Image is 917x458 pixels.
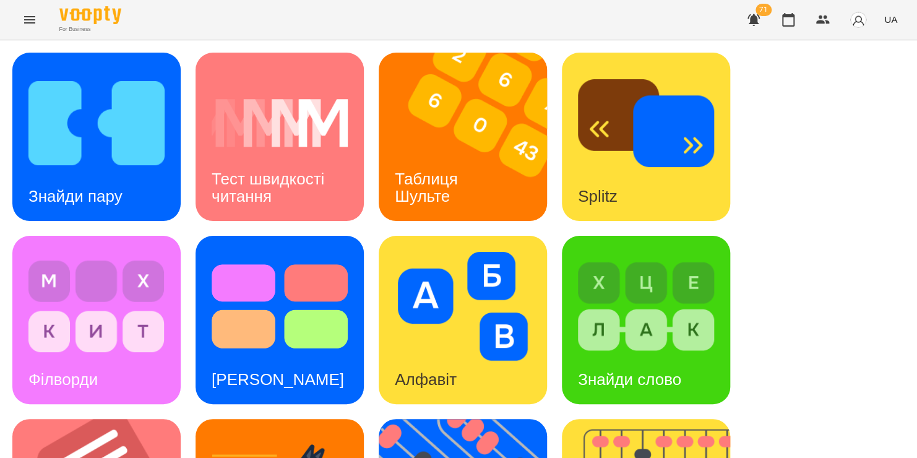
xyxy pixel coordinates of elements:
[562,236,730,404] a: Знайди словоЗнайди слово
[59,25,121,33] span: For Business
[28,370,98,389] h3: Філворди
[578,69,714,178] img: Splitz
[850,11,867,28] img: avatar_s.png
[562,53,730,221] a: SplitzSplitz
[15,5,45,35] button: Menu
[879,8,902,31] button: UA
[59,6,121,24] img: Voopty Logo
[756,4,772,16] span: 71
[12,53,181,221] a: Знайди паруЗнайди пару
[212,170,329,205] h3: Тест швидкості читання
[196,236,364,404] a: Тест Струпа[PERSON_NAME]
[379,53,562,221] img: Таблиця Шульте
[884,13,897,26] span: UA
[196,53,364,221] a: Тест швидкості читанняТест швидкості читання
[395,370,457,389] h3: Алфавіт
[379,53,547,221] a: Таблиця ШультеТаблиця Шульте
[395,252,531,361] img: Алфавіт
[578,252,714,361] img: Знайди слово
[379,236,547,404] a: АлфавітАлфавіт
[212,370,344,389] h3: [PERSON_NAME]
[578,187,618,205] h3: Splitz
[578,370,681,389] h3: Знайди слово
[395,170,462,205] h3: Таблиця Шульте
[28,187,123,205] h3: Знайди пару
[12,236,181,404] a: ФілвордиФілворди
[28,69,165,178] img: Знайди пару
[28,252,165,361] img: Філворди
[212,252,348,361] img: Тест Струпа
[212,69,348,178] img: Тест швидкості читання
